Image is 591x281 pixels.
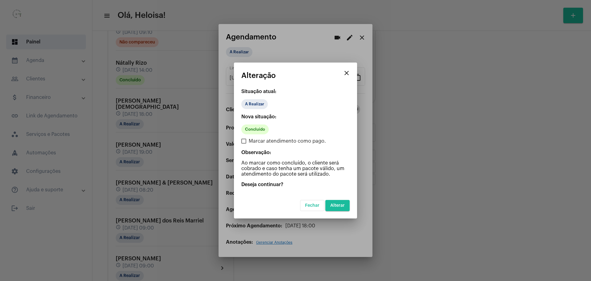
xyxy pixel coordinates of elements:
[249,137,326,145] span: Marcar atendimento como pago.
[325,200,350,211] button: Alterar
[241,160,350,177] p: Ao marcar como concluído, o cliente será cobrado e caso tenha um pacote válido, um atendimento do...
[305,203,320,208] span: Fechar
[241,150,350,155] p: Observação:
[241,71,276,79] span: Alteração
[241,124,269,134] mat-chip: Concluído
[241,89,350,94] p: Situação atual:
[241,182,350,187] p: Deseja continuar?
[330,203,345,208] span: Alterar
[241,114,350,120] p: Nova situação:
[343,69,350,77] mat-icon: close
[300,200,324,211] button: Fechar
[241,99,268,109] mat-chip: A Realizar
